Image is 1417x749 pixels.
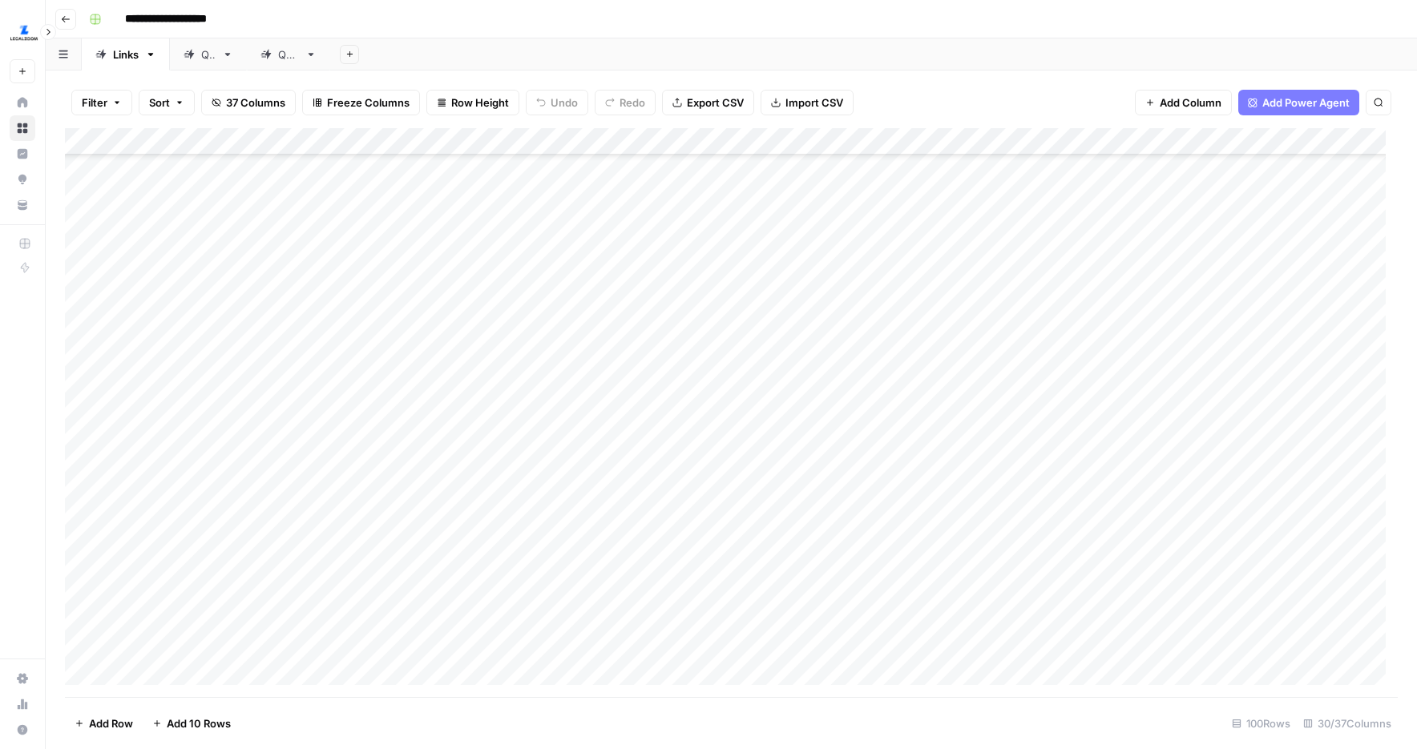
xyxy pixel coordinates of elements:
div: QA [201,46,216,62]
a: Your Data [10,192,35,218]
span: Undo [551,95,578,111]
button: Row Height [426,90,519,115]
button: Redo [595,90,656,115]
button: Add Column [1135,90,1232,115]
span: Import CSV [785,95,843,111]
button: Add Power Agent [1238,90,1359,115]
button: Sort [139,90,195,115]
a: Home [10,90,35,115]
button: Filter [71,90,132,115]
a: QA2 [247,38,330,70]
button: Add 10 Rows [143,711,240,736]
div: 100 Rows [1225,711,1297,736]
span: Filter [82,95,107,111]
div: Links [113,46,139,62]
a: Opportunities [10,167,35,192]
span: 37 Columns [226,95,285,111]
a: Settings [10,666,35,691]
button: Add Row [65,711,143,736]
button: Undo [526,90,588,115]
a: Links [82,38,170,70]
span: Add Column [1160,95,1221,111]
a: Insights [10,141,35,167]
button: Help + Support [10,717,35,743]
span: Sort [149,95,170,111]
span: Add Row [89,715,133,731]
span: Freeze Columns [327,95,410,111]
a: Usage [10,691,35,717]
img: LegalZoom Logo [10,18,38,47]
span: Row Height [451,95,509,111]
button: Import CSV [761,90,854,115]
span: Redo [620,95,645,111]
div: QA2 [278,46,299,62]
button: Export CSV [662,90,754,115]
button: Workspace: LegalZoom [10,13,35,53]
span: Add Power Agent [1262,95,1350,111]
a: Browse [10,115,35,141]
span: Export CSV [687,95,744,111]
a: QA [170,38,247,70]
button: Freeze Columns [302,90,420,115]
button: 37 Columns [201,90,296,115]
span: Add 10 Rows [167,715,231,731]
div: 30/37 Columns [1297,711,1398,736]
